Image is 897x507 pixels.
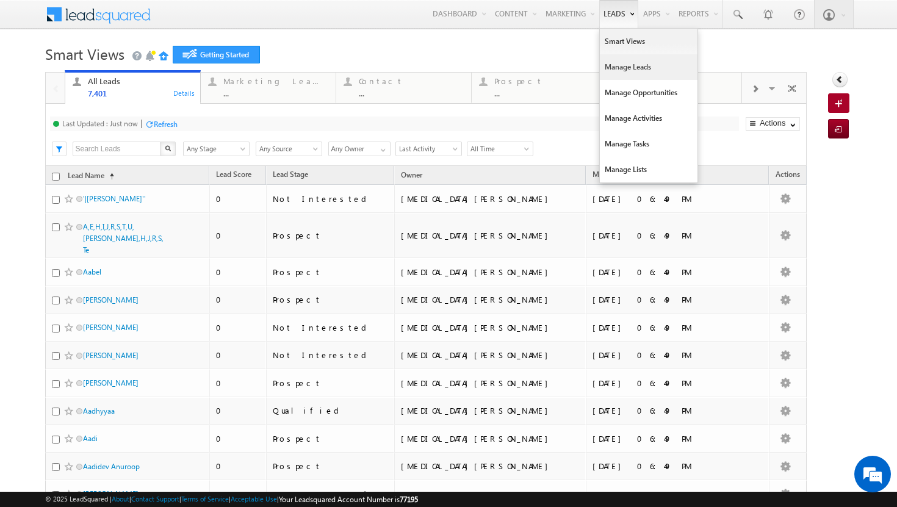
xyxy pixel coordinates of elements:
div: [DATE] 06:49 PM [593,378,760,389]
span: Any Stage [184,143,245,154]
div: Prospect [273,294,389,305]
div: [MEDICAL_DATA][PERSON_NAME] [401,350,569,361]
div: [MEDICAL_DATA][PERSON_NAME] [401,193,569,204]
a: Manage Lists [600,157,697,182]
div: [DATE] 06:49 PM [593,405,760,416]
a: Lead Score [210,168,258,184]
span: Modified On [593,170,633,179]
div: [DATE] 06:49 PM [593,294,760,305]
div: [MEDICAL_DATA][PERSON_NAME] [401,405,569,416]
a: Lead Stage [267,168,314,184]
a: Modified On [586,168,639,184]
a: Contact Support [131,495,179,503]
a: Acceptable Use [231,495,277,503]
img: Search [165,145,171,151]
span: © 2025 LeadSquared | | | | | [45,494,418,505]
span: Owner [401,170,422,179]
a: A,E,H,I,J,R,S,T,U,[PERSON_NAME],H,J,R,S,Te [83,222,164,254]
div: 0 [216,350,261,361]
div: 7,401 [88,88,193,98]
a: Any Source [256,142,322,156]
div: Qualified [273,405,389,416]
div: 0 [216,193,261,204]
a: Aadhyyaa [83,406,115,415]
div: Owner Filter [328,141,389,156]
input: Search Leads [73,142,161,156]
div: [MEDICAL_DATA][PERSON_NAME] [401,230,569,241]
div: [MEDICAL_DATA][PERSON_NAME] [401,294,569,305]
a: All Time [467,142,533,156]
div: ... [223,88,328,98]
div: Contact [359,76,464,86]
a: Last Activity [395,142,462,156]
div: Prospect [494,76,599,86]
div: Details [173,87,196,98]
div: [MEDICAL_DATA][PERSON_NAME] [401,322,569,333]
a: Any Stage [183,142,250,156]
a: All Leads7,401Details [65,70,201,104]
span: Lead Score [216,170,251,179]
div: 0 [216,230,261,241]
span: All Time [467,143,529,154]
input: Type to Search [328,142,391,156]
span: Any Source [256,143,318,154]
a: Aadi [83,434,98,443]
a: Aabel [83,267,101,276]
span: Smart Views [45,44,124,63]
a: Marketing Leads... [200,73,336,103]
div: [DATE] 06:49 PM [593,322,760,333]
div: Prospect [273,378,389,389]
a: [PERSON_NAME] [83,351,139,360]
a: [PERSON_NAME] [83,378,139,387]
div: Marketing Leads [223,76,328,86]
button: Actions [746,117,800,131]
div: 0 [216,322,261,333]
div: [DATE] 06:57 PM [593,489,760,500]
div: [MEDICAL_DATA][PERSON_NAME] [401,489,569,500]
div: [DATE] 06:49 PM [593,433,760,444]
div: Not Interested [273,322,389,333]
div: Not Interested [273,193,389,204]
div: ... [494,88,599,98]
a: Contact... [336,73,472,103]
a: Terms of Service [181,495,229,503]
a: [PERSON_NAME] [83,323,139,332]
a: Show All Items [374,142,389,154]
div: 0 [216,294,261,305]
span: Last Activity [396,143,458,154]
div: [DATE] 06:49 PM [593,461,760,472]
a: Manage Leads [600,54,697,80]
div: Not Interested [273,489,389,500]
span: Your Leadsquared Account Number is [279,495,418,504]
a: Smart Views [600,29,697,54]
div: [DATE] 06:49 PM [593,193,760,204]
div: 0 [216,378,261,389]
div: [DATE] 06:49 PM [593,230,760,241]
div: Last Updated : Just now [62,119,138,128]
span: Lead Stage [273,170,308,179]
span: 77195 [400,495,418,504]
a: Prospect... [471,73,607,103]
div: [DATE] 06:49 PM [593,267,760,278]
div: 0 [216,461,261,472]
a: About [112,495,129,503]
a: Manage Activities [600,106,697,131]
a: Aadidev Anuroop [83,462,140,471]
a: [PERSON_NAME] [83,295,139,304]
input: Check all records [52,173,60,181]
span: (sorted ascending) [104,171,114,181]
a: '|[PERSON_NAME]'' [83,194,146,203]
div: Refresh [154,120,178,129]
div: Lead Stage Filter [183,141,250,156]
div: Prospect [273,433,389,444]
div: [MEDICAL_DATA][PERSON_NAME] [401,267,569,278]
a: Manage Tasks [600,131,697,157]
div: Lead Source Filter [256,141,322,156]
div: [MEDICAL_DATA][PERSON_NAME] [401,461,569,472]
div: All Leads [88,76,193,86]
span: Actions [769,168,806,184]
div: ... [359,88,464,98]
div: 0 [216,405,261,416]
div: 0 [216,433,261,444]
div: 0 [216,267,261,278]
